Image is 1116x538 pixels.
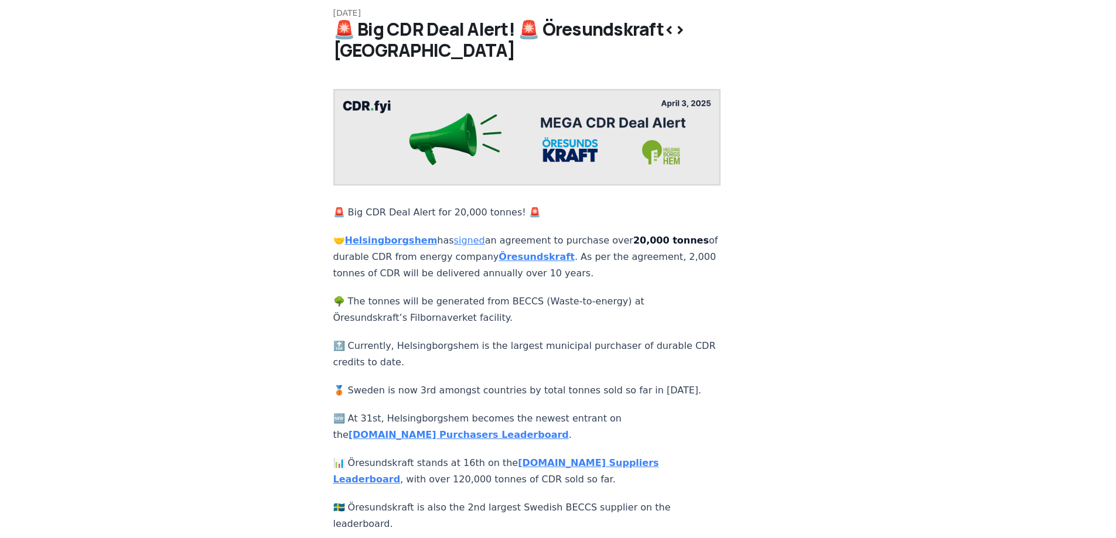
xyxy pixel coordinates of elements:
[333,455,721,488] p: 📊 Öresundskraft stands at 16th on the , with over 120,000 tonnes of CDR sold so far.
[333,410,721,443] p: 🆕 At 31st, Helsingborgshem becomes the newest entrant on the .
[333,382,721,399] p: 🥉 Sweden is now 3rd amongst countries by total tonnes sold so far in [DATE].
[499,251,575,262] a: Öresundskraft
[333,338,721,371] p: 🔝 Currently, Helsingborgshem is the largest municipal purchaser of durable CDR credits to date.
[333,232,721,282] p: 🤝 has an agreement to purchase over of durable CDR from energy company . As per the agreement, 2,...
[349,429,569,440] a: [DOMAIN_NAME] Purchasers Leaderboard
[454,235,485,246] a: signed
[333,7,783,19] p: [DATE]
[333,293,721,326] p: 🌳 The tonnes will be generated from BECCS (Waste-to-energy) at Öresundskraft’s Filbornaverket fac...
[345,235,438,246] a: Helsingborgshem
[333,499,721,532] p: 🇸🇪 Öresundskraft is also the 2nd largest Swedish BECCS supplier on the leaderboard.
[333,19,783,61] h1: 🚨 Big CDR Deal Alert! 🚨 Öresundskraft<>[GEOGRAPHIC_DATA]
[333,89,721,186] img: blog post image
[333,204,721,221] p: 🚨 Big CDR Deal Alert for 20,000 tonnes! 🚨
[633,235,709,246] strong: 20,000 tonnes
